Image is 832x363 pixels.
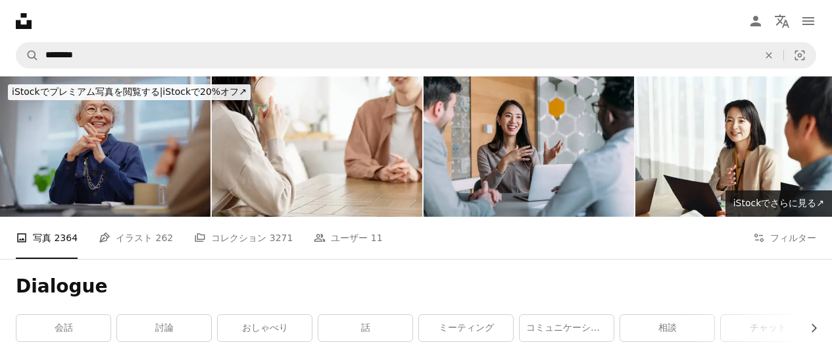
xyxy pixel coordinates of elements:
span: iStockでさらに見る ↗ [733,198,824,208]
a: 話 [318,315,412,341]
a: ミーティング [419,315,513,341]
img: Couple having a serious conversation in the living room [212,76,422,217]
button: メニュー [795,8,821,34]
a: ユーザー 11 [314,217,382,259]
span: iStockで20%オフ ↗ [12,86,247,97]
a: おしゃべり [218,315,312,341]
span: 3271 [270,231,293,245]
a: コミュニケーション [520,315,614,341]
button: フィルター [753,217,816,259]
a: 討論 [117,315,211,341]
a: チャット [721,315,815,341]
a: イラスト 262 [99,217,173,259]
span: 262 [156,231,174,245]
a: ログイン / 登録する [743,8,769,34]
span: iStockでプレミアム写真を閲覧する | [12,86,162,97]
a: 相談 [620,315,714,341]
button: ビジュアル検索 [784,43,816,68]
form: サイト内でビジュアルを探す [16,42,816,69]
span: 11 [371,231,383,245]
button: Unsplashで検索する [16,43,39,68]
button: 言語 [769,8,795,34]
a: iStockでさらに見る↗ [725,190,832,217]
a: コレクション 3271 [194,217,293,259]
button: リストを右にスクロールする [802,315,816,341]
a: 会話 [16,315,110,341]
a: ホーム — Unsplash [16,13,32,29]
h1: Dialogue [16,275,816,298]
button: 全てクリア [754,43,783,68]
img: Group of business persons talking in the office. [424,76,634,217]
